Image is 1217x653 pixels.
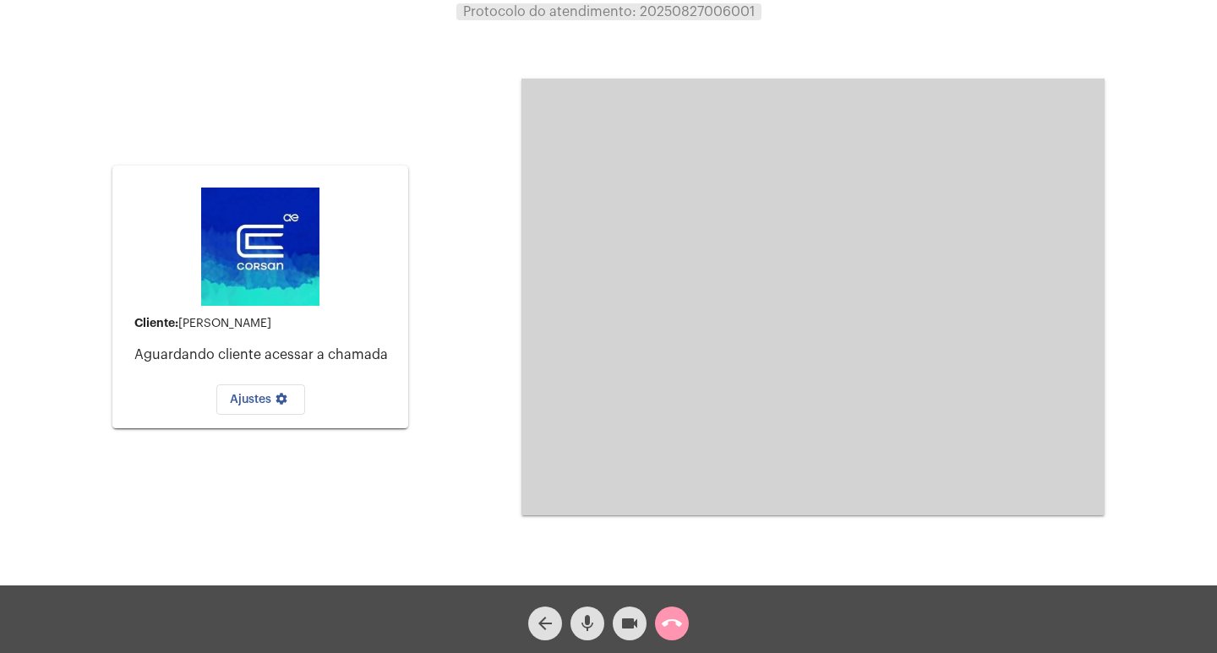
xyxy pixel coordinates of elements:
[463,5,755,19] span: Protocolo do atendimento: 20250827006001
[201,188,319,306] img: d4669ae0-8c07-2337-4f67-34b0df7f5ae4.jpeg
[577,613,598,634] mat-icon: mic
[216,384,305,415] button: Ajustes
[134,317,178,329] strong: Cliente:
[134,317,395,330] div: [PERSON_NAME]
[134,347,395,362] p: Aguardando cliente acessar a chamada
[619,613,640,634] mat-icon: videocam
[271,392,292,412] mat-icon: settings
[230,394,292,405] span: Ajustes
[662,613,682,634] mat-icon: call_end
[535,613,555,634] mat-icon: arrow_back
